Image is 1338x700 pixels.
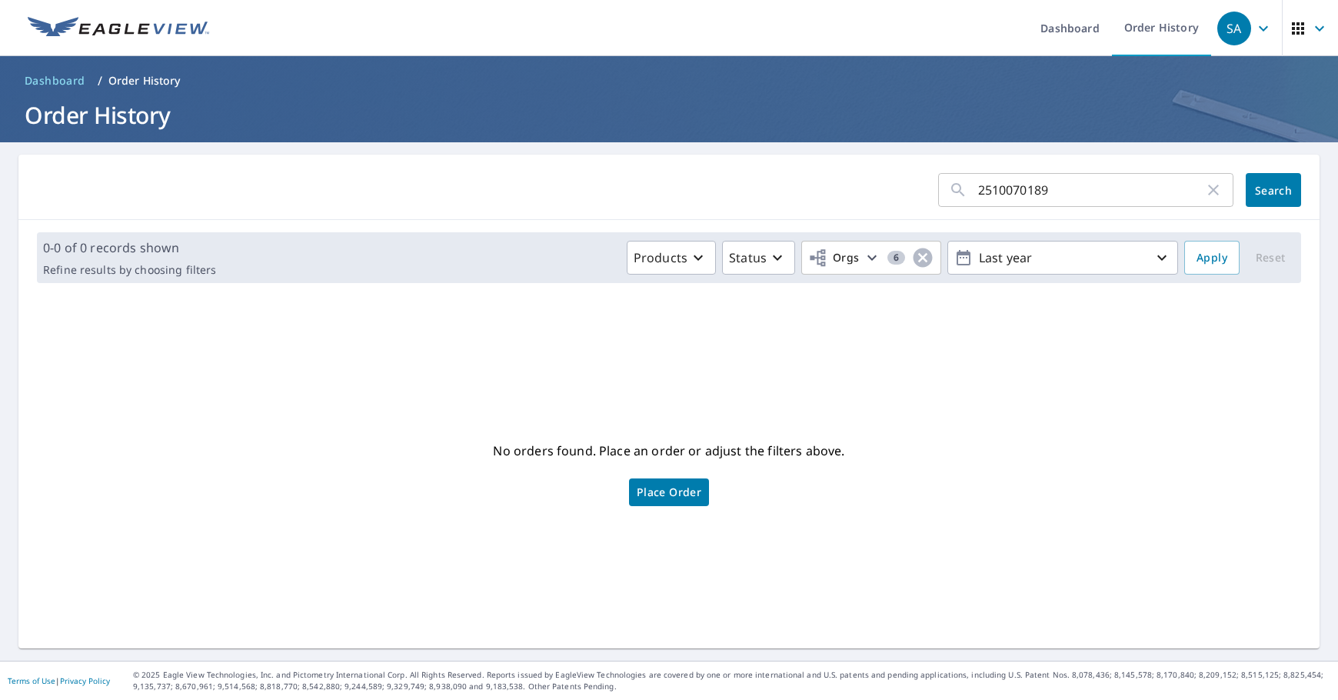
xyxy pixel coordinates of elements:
p: 0-0 of 0 records shown [43,238,216,257]
p: Products [634,248,687,267]
p: | [8,676,110,685]
span: Orgs [808,248,860,268]
button: Orgs6 [801,241,941,275]
a: Place Order [629,478,709,506]
button: Last year [947,241,1178,275]
button: Status [722,241,795,275]
span: 6 [887,252,905,263]
div: SA [1217,12,1251,45]
a: Privacy Policy [60,675,110,686]
p: Order History [108,73,181,88]
a: Dashboard [18,68,92,93]
img: EV Logo [28,17,209,40]
p: No orders found. Place an order or adjust the filters above. [493,438,844,463]
span: Apply [1197,248,1227,268]
nav: breadcrumb [18,68,1320,93]
span: Dashboard [25,73,85,88]
p: Status [729,248,767,267]
h1: Order History [18,99,1320,131]
a: Terms of Use [8,675,55,686]
span: Place Order [637,488,701,496]
li: / [98,72,102,90]
button: Apply [1184,241,1240,275]
span: Search [1258,183,1289,198]
input: Address, Report #, Claim ID, etc. [978,168,1204,212]
button: Search [1246,173,1301,207]
p: Last year [973,245,1153,272]
button: Products [627,241,716,275]
p: © 2025 Eagle View Technologies, Inc. and Pictometry International Corp. All Rights Reserved. Repo... [133,669,1330,692]
p: Refine results by choosing filters [43,263,216,277]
